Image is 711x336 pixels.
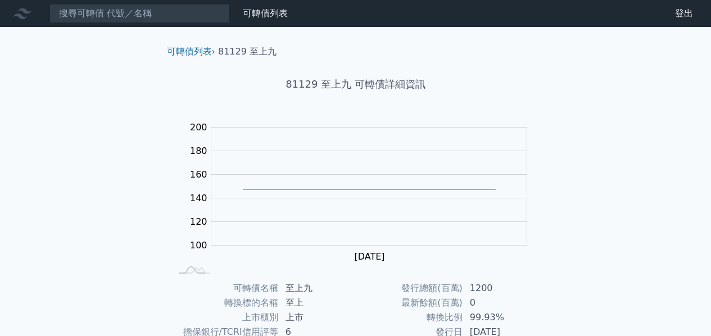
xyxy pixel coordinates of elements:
[190,146,207,156] tspan: 180
[167,45,215,58] li: ›
[190,169,207,180] tspan: 160
[190,193,207,203] tspan: 140
[463,281,540,296] td: 1200
[190,122,207,133] tspan: 200
[171,281,279,296] td: 可轉債名稱
[356,281,463,296] td: 發行總額(百萬)
[190,216,207,227] tspan: 120
[243,8,288,19] a: 可轉債列表
[356,310,463,325] td: 轉換比例
[167,46,212,57] a: 可轉債列表
[463,296,540,310] td: 0
[190,240,207,251] tspan: 100
[279,281,356,296] td: 至上九
[171,296,279,310] td: 轉換標的名稱
[184,122,544,285] g: Chart
[279,296,356,310] td: 至上
[171,310,279,325] td: 上市櫃別
[666,4,702,22] a: 登出
[463,310,540,325] td: 99.93%
[158,76,554,92] h1: 81129 至上九 可轉債詳細資訊
[279,310,356,325] td: 上市
[218,45,277,58] li: 81129 至上九
[356,296,463,310] td: 最新餘額(百萬)
[49,4,229,23] input: 搜尋可轉債 代號／名稱
[354,251,384,262] tspan: [DATE]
